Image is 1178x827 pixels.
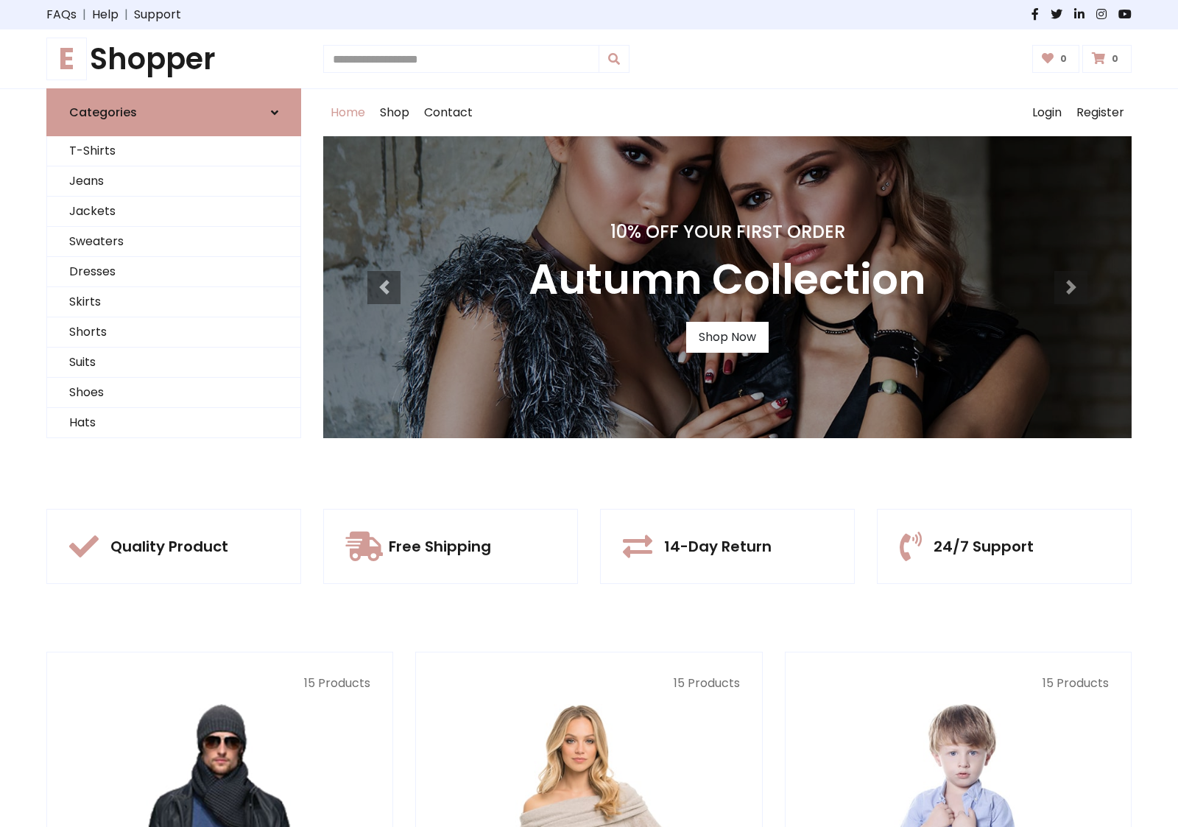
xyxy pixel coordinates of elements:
span: 0 [1108,52,1122,66]
a: FAQs [46,6,77,24]
a: T-Shirts [47,136,300,166]
p: 15 Products [808,675,1109,692]
h6: Categories [69,105,137,119]
a: Sweaters [47,227,300,257]
a: Login [1025,89,1069,136]
a: EShopper [46,41,301,77]
h1: Shopper [46,41,301,77]
span: | [119,6,134,24]
p: 15 Products [438,675,739,692]
a: Suits [47,348,300,378]
a: Dresses [47,257,300,287]
span: 0 [1057,52,1071,66]
a: Register [1069,89,1132,136]
a: Home [323,89,373,136]
span: | [77,6,92,24]
a: Categories [46,88,301,136]
h5: Quality Product [110,538,228,555]
a: Shop [373,89,417,136]
a: Help [92,6,119,24]
h4: 10% Off Your First Order [529,222,926,243]
h5: Free Shipping [389,538,491,555]
a: 0 [1082,45,1132,73]
a: Jackets [47,197,300,227]
h3: Autumn Collection [529,255,926,304]
a: Skirts [47,287,300,317]
a: Shorts [47,317,300,348]
h5: 24/7 Support [934,538,1034,555]
a: 0 [1032,45,1080,73]
a: Support [134,6,181,24]
span: E [46,38,87,80]
a: Hats [47,408,300,438]
a: Contact [417,89,480,136]
a: Shop Now [686,322,769,353]
a: Jeans [47,166,300,197]
a: Shoes [47,378,300,408]
h5: 14-Day Return [664,538,772,555]
p: 15 Products [69,675,370,692]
